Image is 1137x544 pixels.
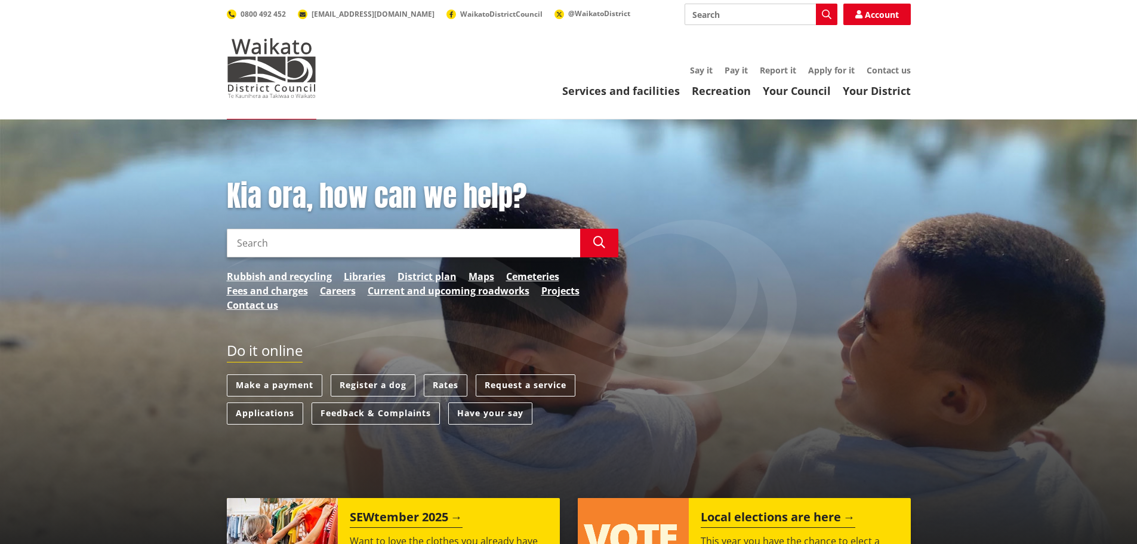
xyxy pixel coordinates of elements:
a: Libraries [344,269,386,284]
a: WaikatoDistrictCouncil [446,9,543,19]
a: Account [843,4,911,25]
a: Rubbish and recycling [227,269,332,284]
a: District plan [398,269,457,284]
a: Apply for it [808,64,855,76]
a: Contact us [867,64,911,76]
a: Applications [227,402,303,425]
a: Say it [690,64,713,76]
a: Cemeteries [506,269,559,284]
h2: Local elections are here [701,510,855,528]
a: Current and upcoming roadworks [368,284,529,298]
a: Recreation [692,84,751,98]
a: [EMAIL_ADDRESS][DOMAIN_NAME] [298,9,435,19]
a: @WaikatoDistrict [554,8,630,19]
a: Rates [424,374,467,397]
a: Contact us [227,298,278,312]
h2: SEWtember 2025 [350,510,463,528]
span: 0800 492 452 [241,9,286,19]
h2: Do it online [227,342,303,363]
a: Projects [541,284,580,298]
span: [EMAIL_ADDRESS][DOMAIN_NAME] [312,9,435,19]
a: Feedback & Complaints [312,402,440,425]
a: Pay it [725,64,748,76]
a: Register a dog [331,374,415,397]
input: Search input [227,229,580,257]
a: Careers [320,284,356,298]
a: Fees and charges [227,284,308,298]
a: Your District [843,84,911,98]
a: Maps [469,269,494,284]
span: WaikatoDistrictCouncil [460,9,543,19]
a: Request a service [476,374,575,397]
span: @WaikatoDistrict [568,8,630,19]
a: Report it [760,64,796,76]
img: Waikato District Council - Te Kaunihera aa Takiwaa o Waikato [227,38,316,98]
a: Have your say [448,402,532,425]
a: Make a payment [227,374,322,397]
input: Search input [685,4,837,25]
a: Your Council [763,84,831,98]
a: Services and facilities [562,84,680,98]
h1: Kia ora, how can we help? [227,179,618,214]
a: 0800 492 452 [227,9,286,19]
